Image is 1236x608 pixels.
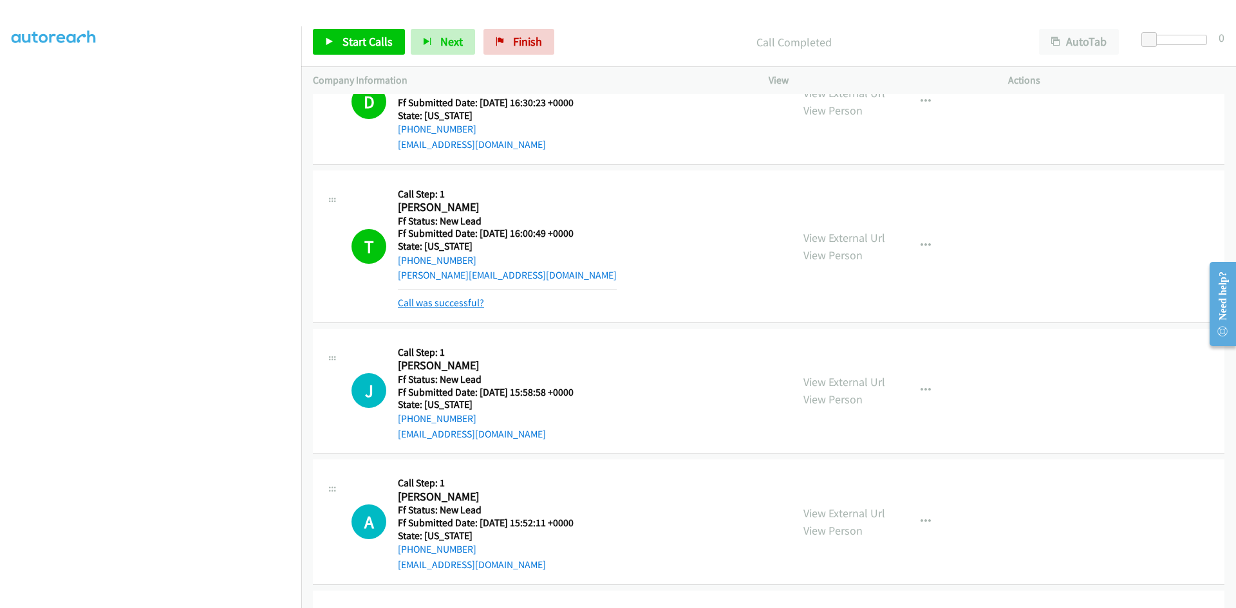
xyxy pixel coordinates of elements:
[411,29,475,55] button: Next
[398,373,574,386] h5: Ff Status: New Lead
[351,84,386,119] h1: D
[398,254,476,266] a: [PHONE_NUMBER]
[398,543,476,555] a: [PHONE_NUMBER]
[313,29,405,55] a: Start Calls
[483,29,554,55] a: Finish
[398,297,484,309] a: Call was successful?
[1008,73,1224,88] p: Actions
[1148,35,1207,45] div: Delay between calls (in seconds)
[398,558,546,571] a: [EMAIL_ADDRESS][DOMAIN_NAME]
[351,373,386,408] h1: J
[398,215,617,228] h5: Ff Status: New Lead
[398,227,617,240] h5: Ff Submitted Date: [DATE] 16:00:49 +0000
[342,34,393,49] span: Start Calls
[351,373,386,408] div: The call is yet to be attempted
[398,97,574,109] h5: Ff Submitted Date: [DATE] 16:30:23 +0000
[398,386,574,399] h5: Ff Submitted Date: [DATE] 15:58:58 +0000
[398,138,546,151] a: [EMAIL_ADDRESS][DOMAIN_NAME]
[398,358,574,373] h2: [PERSON_NAME]
[351,229,386,264] h1: T
[398,188,617,201] h5: Call Step: 1
[398,517,574,530] h5: Ff Submitted Date: [DATE] 15:52:11 +0000
[398,428,546,440] a: [EMAIL_ADDRESS][DOMAIN_NAME]
[803,230,885,245] a: View External Url
[769,73,985,88] p: View
[1219,29,1224,46] div: 0
[398,240,617,253] h5: State: [US_STATE]
[803,103,863,118] a: View Person
[351,504,386,539] h1: A
[398,477,574,490] h5: Call Step: 1
[398,504,574,517] h5: Ff Status: New Lead
[398,109,574,122] h5: State: [US_STATE]
[1039,29,1119,55] button: AutoTab
[398,530,574,542] h5: State: [US_STATE]
[440,34,463,49] span: Next
[803,523,863,538] a: View Person
[803,248,863,263] a: View Person
[1199,253,1236,355] iframe: Resource Center
[398,200,617,215] h2: [PERSON_NAME]
[572,33,1016,51] p: Call Completed
[398,490,574,504] h2: [PERSON_NAME]
[398,123,476,135] a: [PHONE_NUMBER]
[398,412,476,425] a: [PHONE_NUMBER]
[398,269,617,281] a: [PERSON_NAME][EMAIL_ADDRESS][DOMAIN_NAME]
[803,506,885,520] a: View External Url
[513,34,542,49] span: Finish
[803,392,863,407] a: View Person
[803,86,885,100] a: View External Url
[398,346,574,359] h5: Call Step: 1
[313,73,745,88] p: Company Information
[398,398,574,411] h5: State: [US_STATE]
[803,374,885,389] a: View External Url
